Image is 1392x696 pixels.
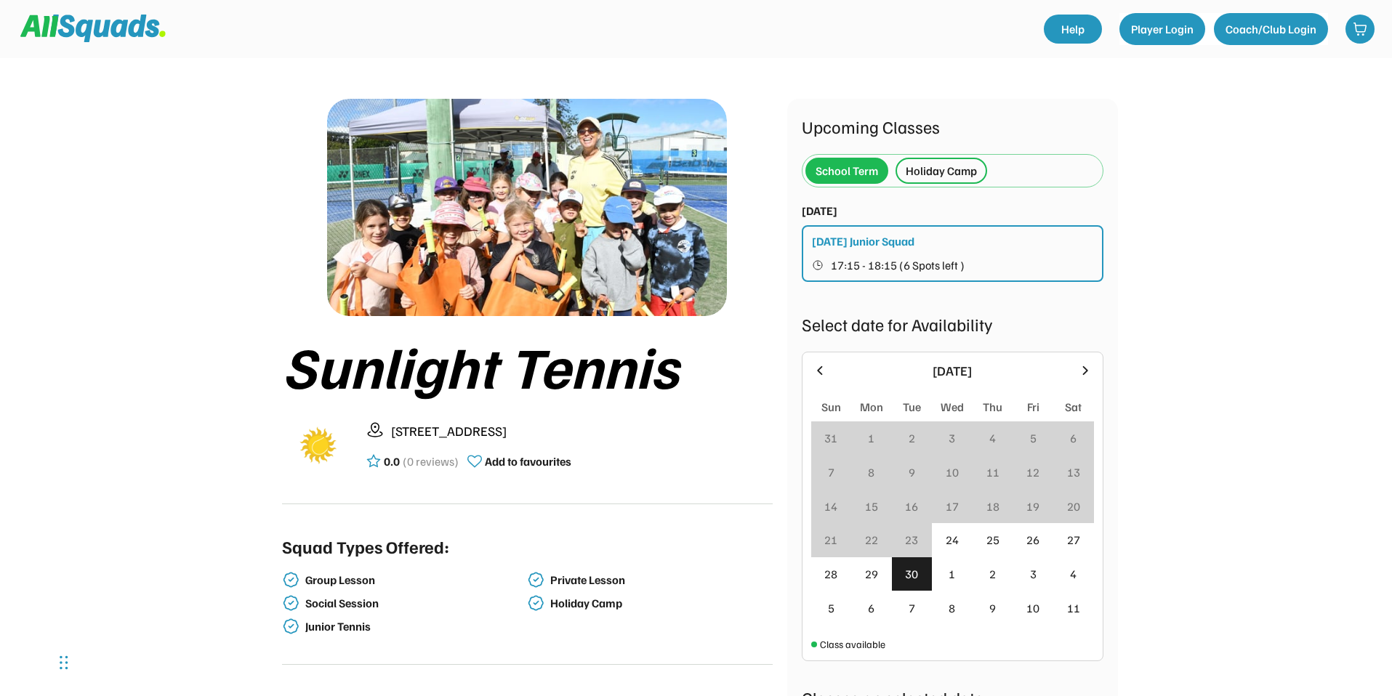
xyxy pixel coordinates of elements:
img: Sunlight%20tennis%20logo.png [282,409,355,482]
div: Private Lesson [550,573,770,587]
div: 9 [909,464,915,481]
div: 7 [828,464,834,481]
div: 1 [949,565,955,583]
div: 4 [989,429,996,447]
div: (0 reviews) [403,453,459,470]
div: 7 [909,599,915,617]
div: 8 [868,464,874,481]
div: 6 [1070,429,1077,447]
div: 8 [949,599,955,617]
div: Mon [860,398,883,416]
img: DSC_3390%20copy.JPG [327,99,727,316]
div: 27 [1067,531,1080,549]
div: Group Lesson [305,573,525,587]
img: check-verified-01.svg [282,594,299,612]
div: 11 [986,464,999,481]
div: 19 [1026,498,1039,515]
img: check-verified-01.svg [527,571,544,588]
div: Class available [820,636,885,652]
div: 11 [1067,599,1080,617]
div: Thu [983,398,1002,416]
div: 15 [865,498,878,515]
div: [DATE] Junior Squad [812,232,914,250]
div: Sat [1065,398,1082,416]
div: 23 [905,531,918,549]
div: 17 [946,498,959,515]
div: 2 [909,429,915,447]
img: check-verified-01.svg [282,618,299,635]
div: 10 [1026,599,1039,617]
a: Help [1044,15,1102,44]
div: 10 [946,464,959,481]
div: 6 [868,599,874,617]
div: Junior Tennis [305,620,525,634]
div: 26 [1026,531,1039,549]
div: 3 [949,429,955,447]
div: 18 [986,498,999,515]
div: 28 [824,565,837,583]
div: 9 [989,599,996,617]
div: 25 [986,531,999,549]
div: Wed [941,398,964,416]
div: Sunlight Tennis [282,333,773,397]
div: Social Session [305,596,525,610]
span: 17:15 - 18:15 (6 Spots left ) [831,259,965,271]
div: 20 [1067,498,1080,515]
img: Squad%20Logo.svg [20,15,166,42]
div: 29 [865,565,878,583]
div: 24 [946,531,959,549]
div: Holiday Camp [906,162,977,179]
div: Fri [1027,398,1039,416]
div: 1 [868,429,874,447]
div: 21 [824,531,837,549]
div: Sun [821,398,841,416]
div: 0.0 [384,453,400,470]
div: [DATE] [836,361,1069,381]
div: School Term [816,162,878,179]
div: 5 [1030,429,1037,447]
div: 2 [989,565,996,583]
button: Player Login [1119,13,1205,45]
div: 14 [824,498,837,515]
div: Tue [903,398,921,416]
div: 22 [865,531,878,549]
div: 31 [824,429,837,447]
button: 17:15 - 18:15 (6 Spots left ) [812,256,1095,275]
div: 12 [1026,464,1039,481]
div: [STREET_ADDRESS] [391,421,773,441]
div: 13 [1067,464,1080,481]
img: check-verified-01.svg [282,571,299,588]
div: 4 [1070,565,1077,583]
div: 30 [905,565,918,583]
div: Add to favourites [485,453,571,470]
button: Coach/Club Login [1214,13,1328,45]
div: [DATE] [802,202,837,219]
div: Upcoming Classes [802,113,1103,139]
div: 3 [1030,565,1037,583]
img: check-verified-01.svg [527,594,544,612]
div: 16 [905,498,918,515]
img: shopping-cart-01%20%281%29.svg [1353,22,1367,36]
div: Holiday Camp [550,596,770,610]
div: 5 [828,599,834,617]
div: Squad Types Offered: [282,533,449,559]
div: Select date for Availability [802,311,1103,337]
